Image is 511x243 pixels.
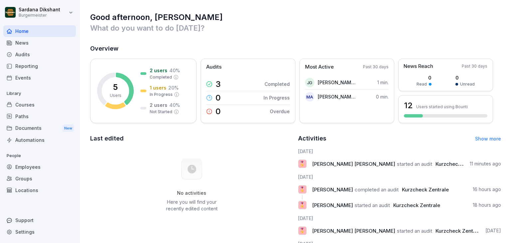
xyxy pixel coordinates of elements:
p: 0 min. [376,93,389,100]
p: 1 min. [377,79,389,86]
a: Events [3,72,76,84]
p: [PERSON_NAME] [PERSON_NAME] [318,79,356,86]
div: JG [305,78,314,87]
p: Past 30 days [363,64,389,70]
p: 🎖️ [299,185,305,194]
a: Audits [3,49,76,60]
h6: [DATE] [298,215,501,222]
span: Kurzcheck Zentrale [435,161,482,167]
span: Kurzcheck Zentrale [435,228,482,234]
p: 18 hours ago [473,202,501,208]
a: Show more [475,136,501,141]
span: completed an audit [355,186,399,193]
p: 0 [216,94,221,102]
h2: Activities [298,134,326,143]
h6: [DATE] [298,173,501,180]
span: [PERSON_NAME] [312,202,353,208]
h2: Last edited [90,134,293,143]
p: Users started using Bounti [416,104,468,109]
p: 🎖️ [299,226,305,235]
p: 11 minutes ago [470,160,501,167]
p: Sardana Dikshant [19,7,60,13]
a: Settings [3,226,76,238]
div: Support [3,214,76,226]
h3: 12 [404,100,413,111]
h5: No activities [158,190,225,196]
p: In Progress [150,92,173,98]
a: Paths [3,111,76,122]
p: 40 % [169,67,180,74]
p: 🎖️ [299,200,305,210]
p: Here you will find your recently edited content [158,199,225,212]
span: Kurzcheck Zentrale [393,202,440,208]
h1: Good afternoon, [PERSON_NAME] [90,12,501,23]
p: In Progress [263,94,290,101]
p: 3 [216,80,221,88]
span: started an audit [397,228,432,234]
h2: Overview [90,44,501,53]
p: Unread [460,81,475,87]
span: started an audit [355,202,390,208]
p: 16 hours ago [473,186,501,193]
span: started an audit [397,161,432,167]
p: 2 users [150,102,167,109]
a: Groups [3,173,76,184]
a: DocumentsNew [3,122,76,134]
p: 20 % [168,84,179,91]
p: Overdue [270,108,290,115]
span: [PERSON_NAME] [PERSON_NAME] [312,161,395,167]
span: [PERSON_NAME] [312,186,353,193]
p: News Reach [404,63,433,70]
div: MA [305,92,314,102]
div: New [63,124,74,132]
span: [PERSON_NAME] [PERSON_NAME] [312,228,395,234]
p: 0 [216,108,221,116]
p: [PERSON_NAME] [PERSON_NAME] [318,93,356,100]
p: Burgermeister [19,13,60,18]
p: 40 % [169,102,180,109]
a: Employees [3,161,76,173]
a: Home [3,25,76,37]
p: Audits [206,63,222,71]
p: 2 users [150,67,167,74]
a: Automations [3,134,76,146]
a: Courses [3,99,76,111]
p: Most Active [305,63,334,71]
p: 0 [417,74,431,81]
a: Reporting [3,60,76,72]
a: Locations [3,184,76,196]
span: Kurzcheck Zentrale [402,186,449,193]
h6: [DATE] [298,148,501,155]
p: What do you want to do [DATE]? [90,23,501,33]
p: Library [3,88,76,99]
div: Documents [3,122,76,134]
p: Past 30 days [462,63,487,69]
p: Not Started [150,109,172,115]
p: 0 [455,74,475,81]
p: Read [417,81,427,87]
p: 🎖️ [299,159,305,168]
p: [DATE] [485,227,501,234]
p: 1 users [150,84,166,91]
p: 5 [113,83,118,91]
p: Completed [150,74,172,80]
p: People [3,150,76,161]
a: News [3,37,76,49]
p: Completed [264,81,290,88]
p: Users [110,93,121,99]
